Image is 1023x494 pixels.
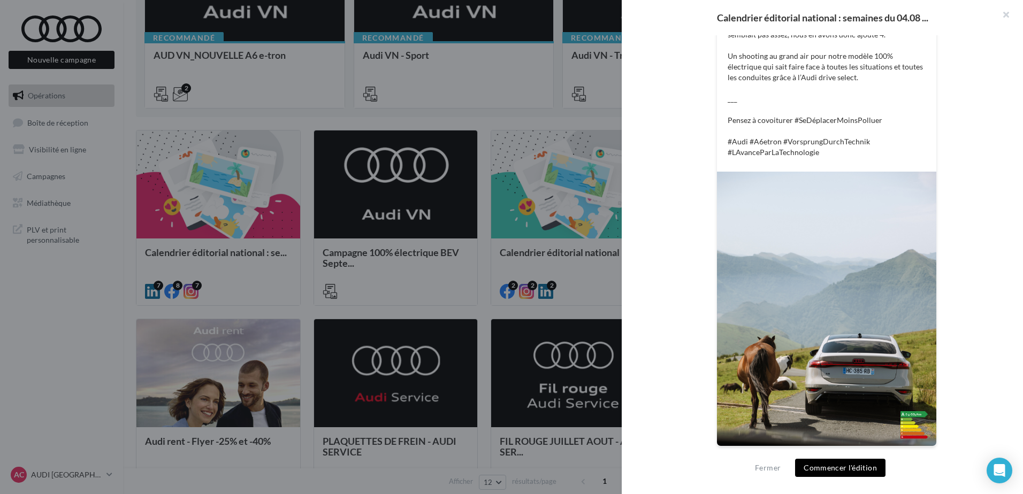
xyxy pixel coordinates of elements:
div: Open Intercom Messenger [987,458,1012,483]
div: La prévisualisation est non-contractuelle [716,446,937,460]
button: Fermer [751,461,785,474]
button: Commencer l'édition [795,459,885,477]
span: Calendrier éditorial national : semaines du 04.08 ... [717,13,928,22]
p: 285ch pour la Nouvelle Audi A6 Sportback e-tron ne nous semblait pas assez, nous en avons donc aj... [728,19,926,158]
